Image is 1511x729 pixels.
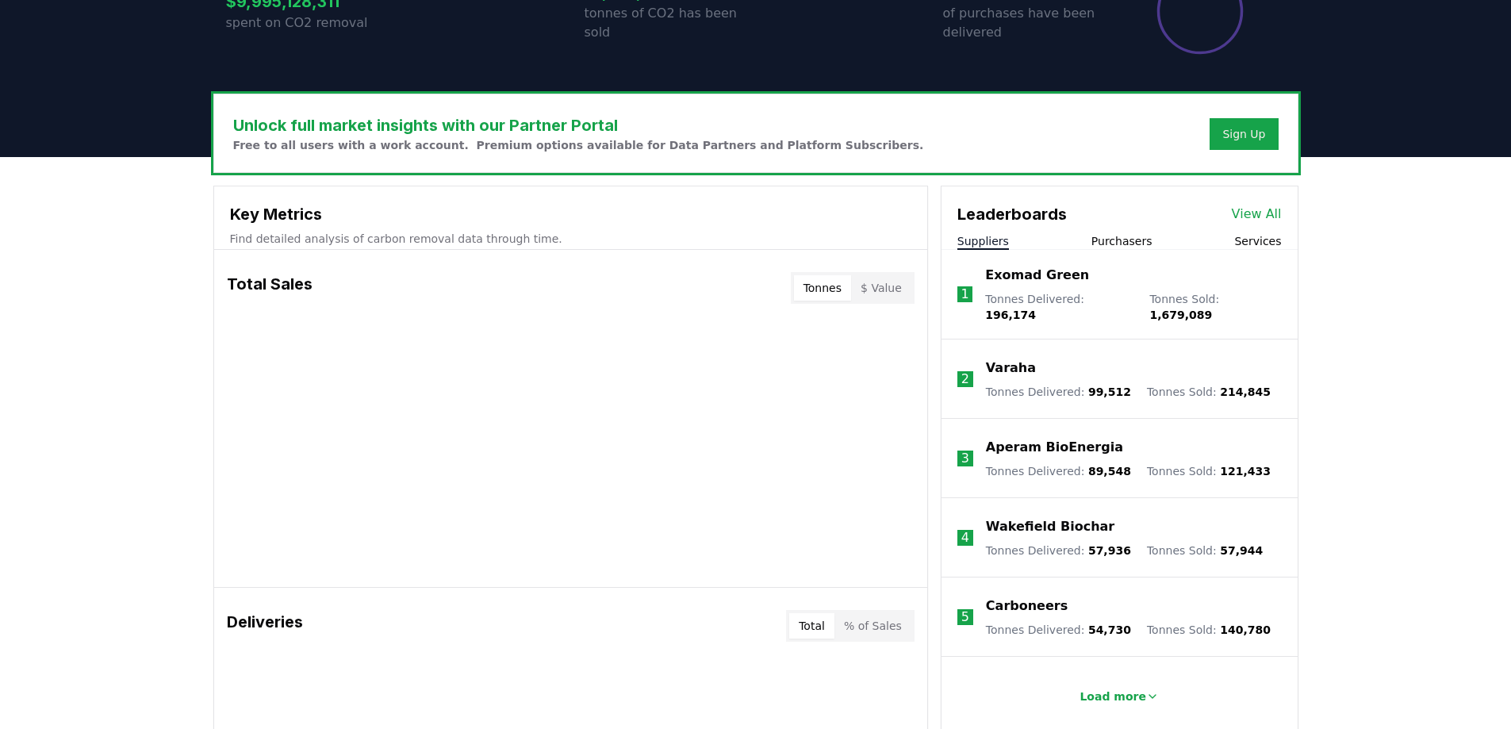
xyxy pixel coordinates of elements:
h3: Total Sales [227,272,313,304]
p: 2 [961,370,969,389]
p: Tonnes Delivered : [986,463,1131,479]
span: 99,512 [1088,386,1131,398]
button: % of Sales [834,613,911,639]
p: Tonnes Sold : [1149,291,1281,323]
button: Tonnes [794,275,851,301]
span: 1,679,089 [1149,309,1212,321]
p: 3 [961,449,969,468]
h3: Unlock full market insights with our Partner Portal [233,113,924,137]
h3: Key Metrics [230,202,911,226]
a: Varaha [986,359,1036,378]
button: $ Value [851,275,911,301]
p: 4 [961,528,969,547]
p: Tonnes Sold : [1147,384,1271,400]
p: Find detailed analysis of carbon removal data through time. [230,231,911,247]
span: 140,780 [1220,623,1271,636]
span: 57,944 [1220,544,1263,557]
span: 54,730 [1088,623,1131,636]
span: 121,433 [1220,465,1271,478]
button: Total [789,613,834,639]
p: Tonnes Sold : [1147,622,1271,638]
p: 1 [961,285,968,304]
p: spent on CO2 removal [226,13,397,33]
p: Tonnes Delivered : [986,384,1131,400]
span: 57,936 [1088,544,1131,557]
h3: Leaderboards [957,202,1067,226]
p: of purchases have been delivered [943,4,1114,42]
button: Sign Up [1210,118,1278,150]
span: 196,174 [985,309,1036,321]
p: Free to all users with a work account. Premium options available for Data Partners and Platform S... [233,137,924,153]
p: Tonnes Sold : [1147,463,1271,479]
p: Tonnes Sold : [1147,543,1263,558]
button: Purchasers [1091,233,1152,249]
p: 5 [961,608,969,627]
a: Sign Up [1222,126,1265,142]
h3: Deliveries [227,610,303,642]
p: tonnes of CO2 has been sold [585,4,756,42]
p: Tonnes Delivered : [985,291,1133,323]
p: Load more [1080,689,1146,704]
a: View All [1232,205,1282,224]
p: Tonnes Delivered : [986,543,1131,558]
p: Tonnes Delivered : [986,622,1131,638]
button: Services [1234,233,1281,249]
a: Wakefield Biochar [986,517,1114,536]
button: Suppliers [957,233,1009,249]
span: 89,548 [1088,465,1131,478]
a: Aperam BioEnergia [986,438,1123,457]
span: 214,845 [1220,386,1271,398]
a: Carboneers [986,597,1068,616]
button: Load more [1067,681,1172,712]
a: Exomad Green [985,266,1089,285]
